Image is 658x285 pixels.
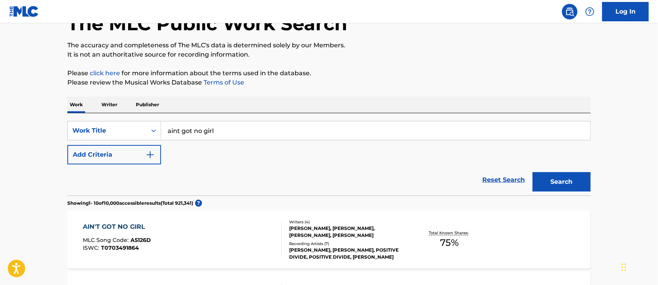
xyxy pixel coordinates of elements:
[131,237,151,244] span: A5126D
[67,41,591,50] p: The accuracy and completeness of The MLC's data is determined solely by our Members.
[289,247,406,261] div: [PERSON_NAME], [PERSON_NAME], POSITIVE DIVIDE, POSITIVE DIVIDE, [PERSON_NAME]
[289,225,406,239] div: [PERSON_NAME], [PERSON_NAME], [PERSON_NAME], [PERSON_NAME]
[289,241,406,247] div: Recording Artists ( 7 )
[67,12,347,35] h1: The MLC Public Work Search
[289,219,406,225] div: Writers ( 4 )
[195,200,202,207] span: ?
[67,69,591,78] p: Please for more information about the terms used in the database.
[622,256,626,279] div: Drag
[67,78,591,87] p: Please review the Musical Works Database
[146,150,155,159] img: 9d2ae6d4665cec9f34b9.svg
[478,171,529,188] a: Reset Search
[9,6,39,17] img: MLC Logo
[99,97,120,113] p: Writer
[67,145,161,164] button: Add Criteria
[101,244,139,251] span: T0703491864
[67,211,591,269] a: AIN'T GOT NO GIRLMLC Song Code:A5126DISWC:T0703491864Writers (4)[PERSON_NAME], [PERSON_NAME], [PE...
[565,7,574,16] img: search
[67,121,591,195] form: Search Form
[83,222,151,231] div: AIN'T GOT NO GIRL
[562,4,577,19] a: Public Search
[585,7,595,16] img: help
[602,2,649,21] a: Log In
[90,69,120,77] a: click here
[429,230,470,236] p: Total Known Shares:
[134,97,161,113] p: Publisher
[619,248,658,285] iframe: Chat Widget
[440,236,459,250] span: 75 %
[72,126,142,135] div: Work Title
[202,79,244,86] a: Terms of Use
[83,237,131,244] span: MLC Song Code :
[67,97,85,113] p: Work
[582,4,598,19] div: Help
[67,50,591,59] p: It is not an authoritative source for recording information.
[83,244,101,251] span: ISWC :
[67,200,193,207] p: Showing 1 - 10 of 10,000 accessible results (Total 921,341 )
[533,172,591,192] button: Search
